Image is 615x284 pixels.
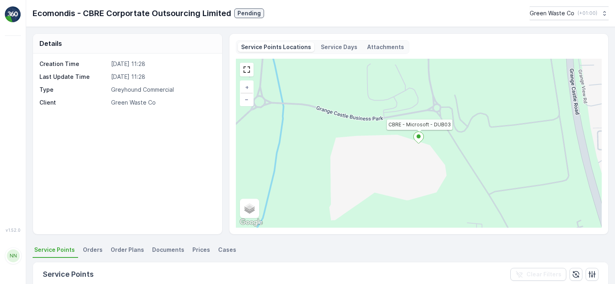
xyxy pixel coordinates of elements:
span: Service Points [34,246,75,254]
span: Cases [218,246,236,254]
a: Zoom In [241,81,253,93]
span: Order Plans [111,246,144,254]
p: Last Update Time [39,73,108,81]
p: Clear Filters [526,270,561,278]
p: Creation Time [39,60,108,68]
p: Details [39,39,62,48]
p: Service Points [43,269,94,280]
span: Documents [152,246,184,254]
span: − [245,96,249,103]
a: View Fullscreen [241,64,253,76]
span: Orders [83,246,103,254]
p: Green Waste Co [111,99,214,107]
p: Pending [237,9,261,17]
p: [DATE] 11:28 [111,73,214,81]
p: Service Points Locations [241,43,311,51]
img: logo [5,6,21,23]
a: Zoom Out [241,93,253,105]
p: Ecomondis - CBRE Corportate Outsourcing Limited [33,7,231,19]
p: Type [39,86,108,94]
p: Service Days [321,43,357,51]
a: Open this area in Google Maps (opens a new window) [238,217,264,228]
span: Prices [192,246,210,254]
p: Attachments [367,43,404,51]
p: [DATE] 11:28 [111,60,214,68]
button: NN [5,234,21,278]
button: Green Waste Co(+01:00) [530,6,609,20]
img: Google [238,217,264,228]
a: Layers [241,200,258,217]
span: + [245,84,249,91]
button: Pending [234,8,264,18]
p: Green Waste Co [530,9,574,17]
div: NN [7,249,20,262]
button: Clear Filters [510,268,566,281]
p: Greyhound Commercial [111,86,214,94]
p: Client [39,99,108,107]
span: v 1.52.0 [5,228,21,233]
p: ( +01:00 ) [578,10,597,16]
